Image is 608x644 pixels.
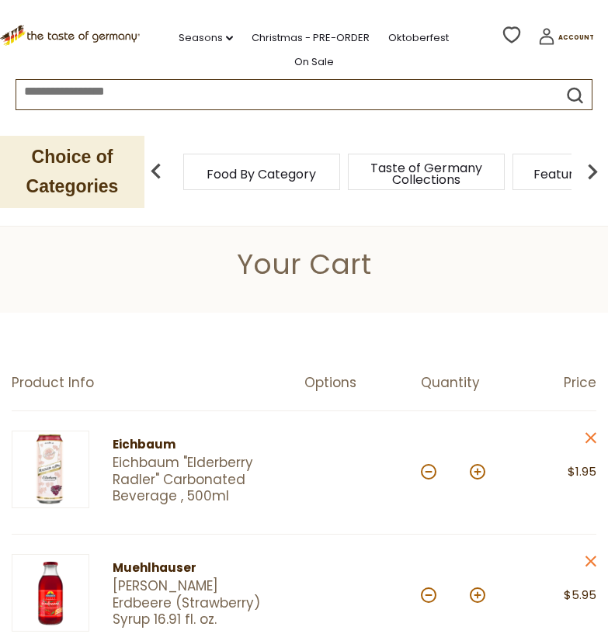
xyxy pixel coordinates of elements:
div: Price [509,375,596,391]
div: Product Info [12,375,304,391]
img: Muehlhauser Erdbeere Syrup [12,554,89,632]
div: Quantity [421,375,509,391]
a: Eichbaum "Elderberry Radler" Carbonated Beverage , 500ml [113,455,277,504]
a: Account [538,28,594,50]
span: $5.95 [564,587,596,603]
img: Eichbaum "Elderberry Radler" Carbonated Beverage , 500ml [12,431,89,508]
span: Account [558,33,594,42]
a: [PERSON_NAME] Erdbeere (Strawberry) Syrup 16.91 fl. oz. [113,578,277,628]
a: Food By Category [207,168,316,180]
a: Oktoberfest [388,29,449,47]
div: Eichbaum [113,435,277,455]
a: Christmas - PRE-ORDER [252,29,370,47]
a: Taste of Germany Collections [364,162,488,185]
h1: Your Cart [48,247,560,282]
div: Options [304,375,422,391]
a: On Sale [294,54,334,71]
a: Seasons [179,29,233,47]
img: previous arrow [141,156,172,187]
img: next arrow [577,156,608,187]
span: $1.95 [568,463,596,480]
div: Muehlhauser [113,559,277,578]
